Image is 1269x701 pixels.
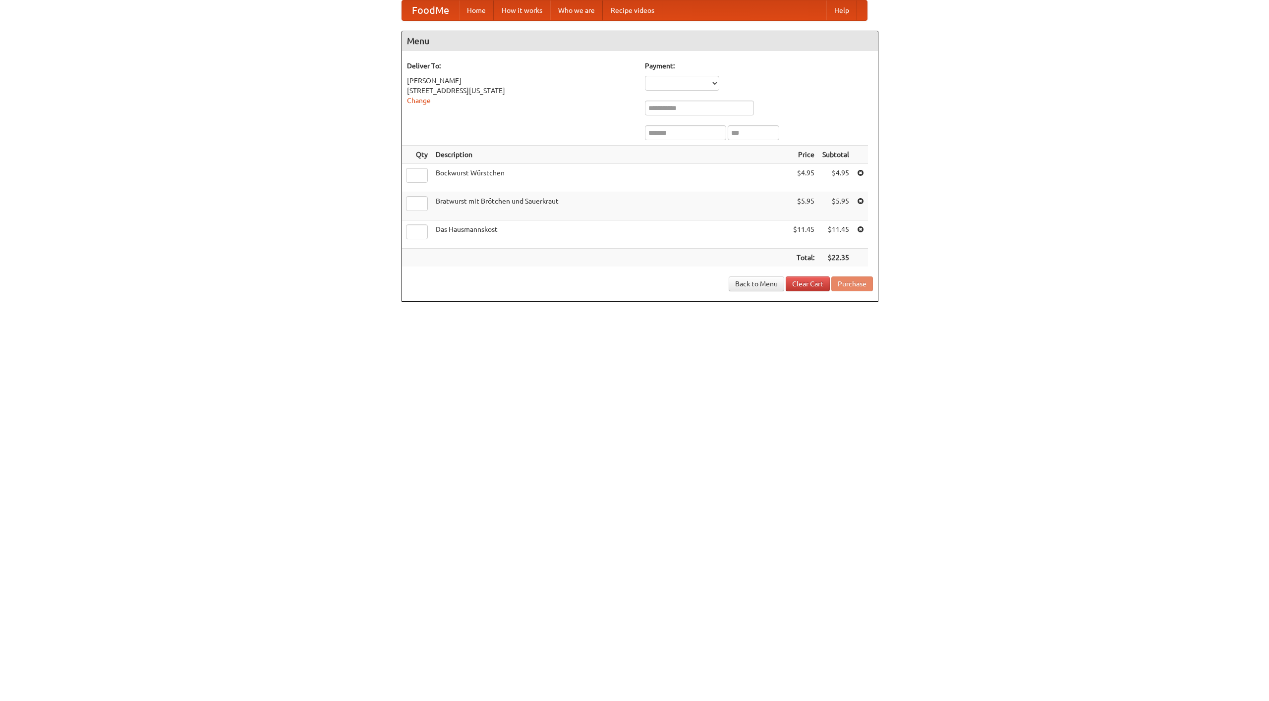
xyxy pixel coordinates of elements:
[789,249,818,267] th: Total:
[432,220,789,249] td: Das Hausmannskost
[402,146,432,164] th: Qty
[789,146,818,164] th: Price
[407,61,635,71] h5: Deliver To:
[789,164,818,192] td: $4.95
[407,86,635,96] div: [STREET_ADDRESS][US_STATE]
[407,76,635,86] div: [PERSON_NAME]
[831,276,873,291] button: Purchase
[432,192,789,220] td: Bratwurst mit Brötchen und Sauerkraut
[402,31,878,51] h4: Menu
[603,0,662,20] a: Recipe videos
[789,220,818,249] td: $11.45
[494,0,550,20] a: How it works
[550,0,603,20] a: Who we are
[432,146,789,164] th: Description
[818,146,853,164] th: Subtotal
[818,192,853,220] td: $5.95
[729,276,784,291] a: Back to Menu
[786,276,830,291] a: Clear Cart
[407,97,431,105] a: Change
[645,61,873,71] h5: Payment:
[459,0,494,20] a: Home
[818,164,853,192] td: $4.95
[789,192,818,220] td: $5.95
[818,220,853,249] td: $11.45
[826,0,857,20] a: Help
[402,0,459,20] a: FoodMe
[432,164,789,192] td: Bockwurst Würstchen
[818,249,853,267] th: $22.35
